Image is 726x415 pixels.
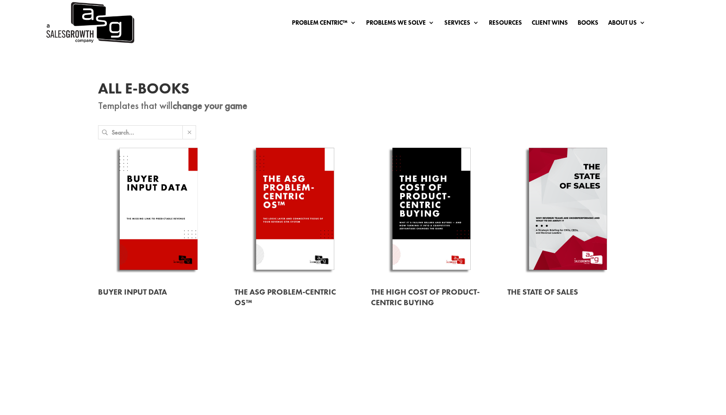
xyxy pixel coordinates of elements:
input: Search... [112,126,182,139]
a: About Us [608,19,646,29]
p: Templates that will [98,101,628,111]
a: Books [578,19,598,29]
strong: change your game [173,99,247,112]
h1: All E-Books [98,81,628,101]
a: Services [444,19,479,29]
a: Problem Centric™ [292,19,356,29]
a: Problems We Solve [366,19,435,29]
a: Resources [489,19,522,29]
a: Client Wins [532,19,568,29]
